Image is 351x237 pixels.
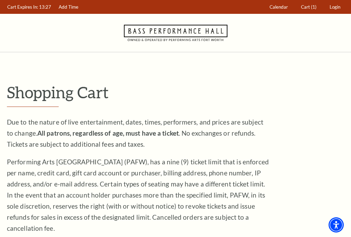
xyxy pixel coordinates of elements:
[329,217,344,233] div: Accessibility Menu
[270,4,288,10] span: Calendar
[7,83,344,101] p: Shopping Cart
[37,129,179,137] strong: All patrons, regardless of age, must have a ticket
[311,4,316,10] span: (1)
[330,4,340,10] span: Login
[7,4,38,10] span: Cart Expires In:
[298,0,320,14] a: Cart (1)
[7,156,269,234] p: Performing Arts [GEOGRAPHIC_DATA] (PAFW), has a nine (9) ticket limit that is enforced per name, ...
[301,4,310,10] span: Cart
[56,0,82,14] a: Add Time
[266,0,291,14] a: Calendar
[326,0,344,14] a: Login
[7,118,263,148] span: Due to the nature of live entertainment, dates, times, performers, and prices are subject to chan...
[39,4,51,10] span: 13:27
